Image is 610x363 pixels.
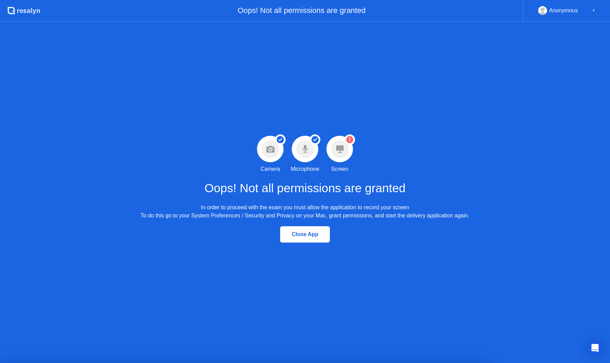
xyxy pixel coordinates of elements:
h1: Oops! Not all permissions are granted [205,179,406,197]
div: Anonymous [549,6,578,15]
div: ▼ [592,6,595,15]
div: Open Intercom Messenger [587,340,603,356]
div: Camera [261,165,280,173]
div: Microphone [291,165,319,173]
div: Close App [282,231,328,237]
div: In order to proceed with the exam you must allow the application to record your screen To do this... [141,203,469,220]
div: Screen [331,165,349,173]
